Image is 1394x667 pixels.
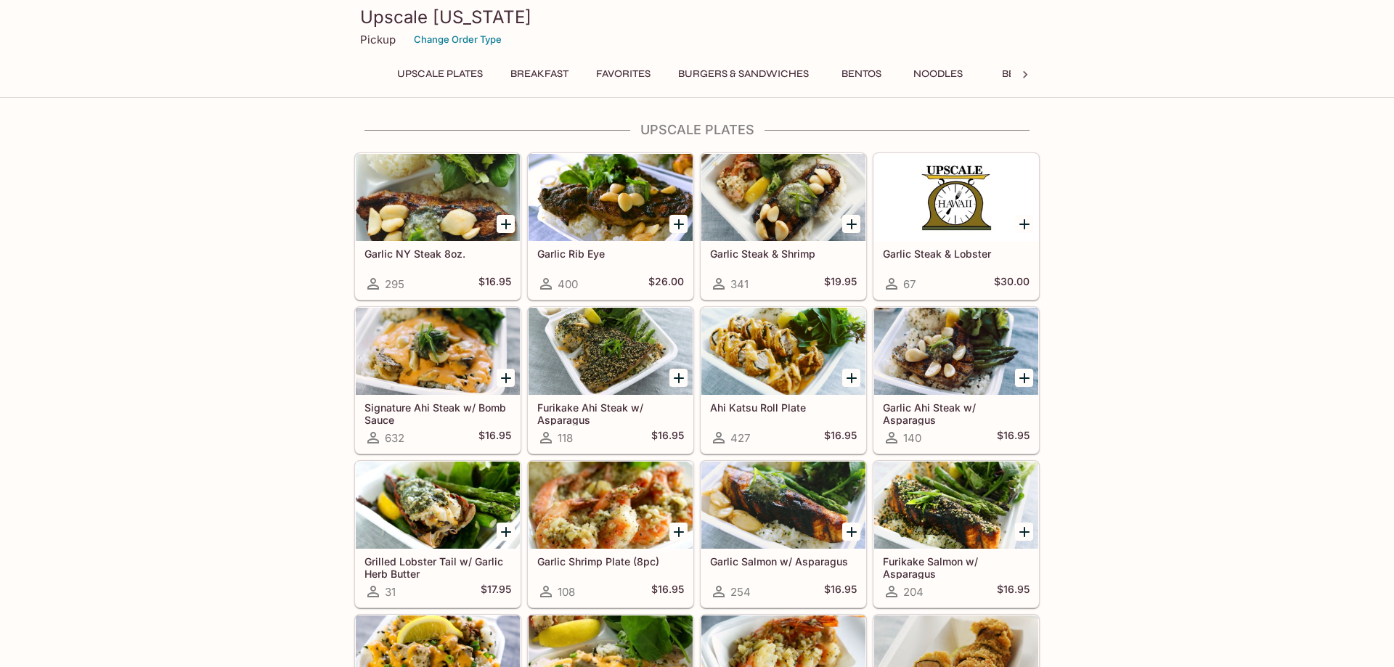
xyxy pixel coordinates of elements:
[481,583,511,600] h5: $17.95
[360,33,396,46] p: Pickup
[497,215,515,233] button: Add Garlic NY Steak 8oz.
[842,523,860,541] button: Add Garlic Salmon w/ Asparagus
[824,583,857,600] h5: $16.95
[651,429,684,446] h5: $16.95
[903,277,916,291] span: 67
[701,308,865,395] div: Ahi Katsu Roll Plate
[529,154,693,241] div: Garlic Rib Eye
[385,585,396,599] span: 31
[364,247,511,260] h5: Garlic NY Steak 8oz.
[730,277,749,291] span: 341
[497,369,515,387] button: Add Signature Ahi Steak w/ Bomb Sauce
[874,462,1038,549] div: Furikake Salmon w/ Asparagus
[407,28,508,51] button: Change Order Type
[997,429,1030,446] h5: $16.95
[385,277,404,291] span: 295
[824,429,857,446] h5: $16.95
[529,462,693,549] div: Garlic Shrimp Plate (8pc)
[389,64,491,84] button: UPSCALE Plates
[669,369,688,387] button: Add Furikake Ahi Steak w/ Asparagus
[588,64,659,84] button: Favorites
[558,431,573,445] span: 118
[701,462,865,549] div: Garlic Salmon w/ Asparagus
[364,555,511,579] h5: Grilled Lobster Tail w/ Garlic Herb Butter
[669,523,688,541] button: Add Garlic Shrimp Plate (8pc)
[528,307,693,454] a: Furikake Ahi Steak w/ Asparagus118$16.95
[670,64,817,84] button: Burgers & Sandwiches
[355,461,521,607] a: Grilled Lobster Tail w/ Garlic Herb Butter31$17.95
[873,461,1039,607] a: Furikake Salmon w/ Asparagus204$16.95
[997,583,1030,600] h5: $16.95
[648,275,684,292] h5: $26.00
[537,401,684,425] h5: Furikake Ahi Steak w/ Asparagus
[1015,215,1033,233] button: Add Garlic Steak & Lobster
[730,585,751,599] span: 254
[873,153,1039,300] a: Garlic Steak & Lobster67$30.00
[528,153,693,300] a: Garlic Rib Eye400$26.00
[994,275,1030,292] h5: $30.00
[529,308,693,395] div: Furikake Ahi Steak w/ Asparagus
[710,247,857,260] h5: Garlic Steak & Shrimp
[497,523,515,541] button: Add Grilled Lobster Tail w/ Garlic Herb Butter
[1015,369,1033,387] button: Add Garlic Ahi Steak w/ Asparagus
[385,431,404,445] span: 632
[828,64,894,84] button: Bentos
[502,64,576,84] button: Breakfast
[364,401,511,425] h5: Signature Ahi Steak w/ Bomb Sauce
[356,154,520,241] div: Garlic NY Steak 8oz.
[842,369,860,387] button: Add Ahi Katsu Roll Plate
[874,154,1038,241] div: Garlic Steak & Lobster
[355,153,521,300] a: Garlic NY Steak 8oz.295$16.95
[883,555,1030,579] h5: Furikake Salmon w/ Asparagus
[354,122,1040,138] h4: UPSCALE Plates
[558,277,578,291] span: 400
[873,307,1039,454] a: Garlic Ahi Steak w/ Asparagus140$16.95
[903,431,921,445] span: 140
[360,6,1034,28] h3: Upscale [US_STATE]
[905,64,971,84] button: Noodles
[710,555,857,568] h5: Garlic Salmon w/ Asparagus
[558,585,575,599] span: 108
[1015,523,1033,541] button: Add Furikake Salmon w/ Asparagus
[874,308,1038,395] div: Garlic Ahi Steak w/ Asparagus
[710,401,857,414] h5: Ahi Katsu Roll Plate
[903,585,924,599] span: 204
[356,462,520,549] div: Grilled Lobster Tail w/ Garlic Herb Butter
[528,461,693,607] a: Garlic Shrimp Plate (8pc)108$16.95
[537,555,684,568] h5: Garlic Shrimp Plate (8pc)
[478,429,511,446] h5: $16.95
[669,215,688,233] button: Add Garlic Rib Eye
[701,154,865,241] div: Garlic Steak & Shrimp
[701,307,866,454] a: Ahi Katsu Roll Plate427$16.95
[883,247,1030,260] h5: Garlic Steak & Lobster
[730,431,750,445] span: 427
[355,307,521,454] a: Signature Ahi Steak w/ Bomb Sauce632$16.95
[982,64,1048,84] button: Beef
[356,308,520,395] div: Signature Ahi Steak w/ Bomb Sauce
[651,583,684,600] h5: $16.95
[701,461,866,607] a: Garlic Salmon w/ Asparagus254$16.95
[824,275,857,292] h5: $19.95
[701,153,866,300] a: Garlic Steak & Shrimp341$19.95
[842,215,860,233] button: Add Garlic Steak & Shrimp
[478,275,511,292] h5: $16.95
[537,247,684,260] h5: Garlic Rib Eye
[883,401,1030,425] h5: Garlic Ahi Steak w/ Asparagus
